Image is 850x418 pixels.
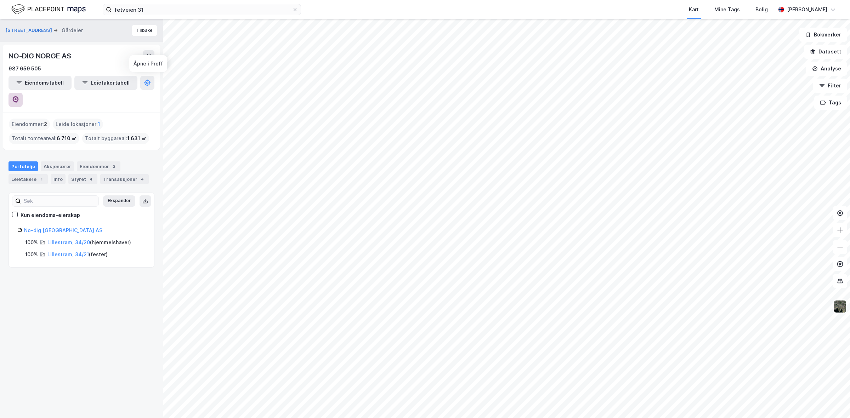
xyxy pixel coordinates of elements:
[132,25,157,36] button: Tilbake
[9,119,50,130] div: Eiendommer :
[6,27,53,34] button: [STREET_ADDRESS]
[77,161,120,171] div: Eiendommer
[62,26,83,35] div: Gårdeier
[24,227,102,233] a: No-dig [GEOGRAPHIC_DATA] AS
[68,174,97,184] div: Styret
[11,3,86,16] img: logo.f888ab2527a4732fd821a326f86c7f29.svg
[787,5,827,14] div: [PERSON_NAME]
[813,79,847,93] button: Filter
[8,161,38,171] div: Portefølje
[833,300,847,313] img: 9k=
[47,250,108,259] div: ( fester )
[755,5,768,14] div: Bolig
[814,96,847,110] button: Tags
[714,5,740,14] div: Mine Tags
[127,134,146,143] span: 1 631 ㎡
[103,195,135,207] button: Ekspander
[47,251,89,257] a: Lillestrøm, 34/21
[25,250,38,259] div: 100%
[689,5,699,14] div: Kart
[806,62,847,76] button: Analyse
[9,133,79,144] div: Totalt tomteareal :
[8,174,48,184] div: Leietakere
[110,163,118,170] div: 2
[41,161,74,171] div: Aksjonærer
[804,45,847,59] button: Datasett
[44,120,47,128] span: 2
[98,120,100,128] span: 1
[815,384,850,418] div: Kontrollprogram for chat
[25,238,38,247] div: 100%
[100,174,149,184] div: Transaksjoner
[47,239,90,245] a: Lillestrøm, 34/20
[799,28,847,42] button: Bokmerker
[38,176,45,183] div: 1
[82,133,149,144] div: Totalt byggareal :
[53,119,103,130] div: Leide lokasjoner :
[8,76,72,90] button: Eiendomstabell
[139,176,146,183] div: 4
[87,176,95,183] div: 4
[51,174,66,184] div: Info
[21,196,98,206] input: Søk
[815,384,850,418] iframe: Chat Widget
[47,238,131,247] div: ( hjemmelshaver )
[8,64,41,73] div: 987 659 505
[57,134,76,143] span: 6 710 ㎡
[74,76,137,90] button: Leietakertabell
[8,50,73,62] div: NO-DIG NORGE AS
[112,4,292,15] input: Søk på adresse, matrikkel, gårdeiere, leietakere eller personer
[21,211,80,219] div: Kun eiendoms-eierskap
